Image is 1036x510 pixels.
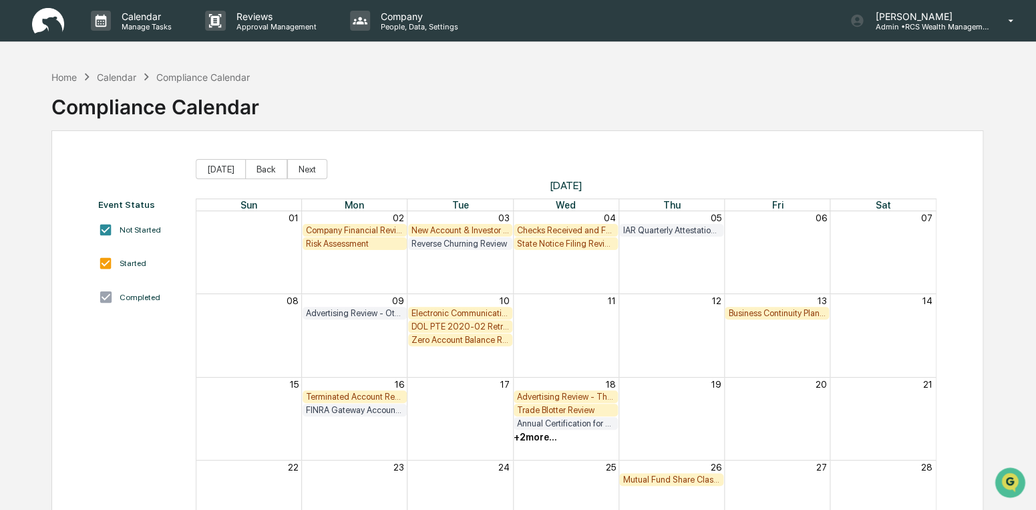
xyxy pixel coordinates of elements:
[51,84,259,119] div: Compliance Calendar
[393,213,404,223] button: 02
[226,11,323,22] p: Reviews
[517,225,615,235] div: Checks Received and Forwarded Log
[32,8,64,34] img: logo
[92,163,171,187] a: 🗄️Attestations
[728,308,826,318] div: Business Continuity Plan Review & Test
[517,405,615,415] div: Trade Blotter Review
[110,168,166,182] span: Attestations
[603,213,615,223] button: 04
[817,295,826,306] button: 13
[8,163,92,187] a: 🖐️Preclearance
[287,159,327,179] button: Next
[710,462,721,473] button: 26
[556,199,576,211] span: Wed
[289,213,299,223] button: 01
[290,379,299,390] button: 15
[345,199,364,211] span: Mon
[411,322,509,332] div: DOL PTE 2020-02 Retrospective Review
[306,308,403,318] div: Advertising Review - Other Prohibited References
[517,239,615,249] div: State Notice Filing Review
[393,462,404,473] button: 23
[13,102,37,126] img: 1746055101610-c473b297-6a78-478c-a979-82029cc54cd1
[711,379,721,390] button: 19
[120,225,161,235] div: Not Started
[517,418,615,428] div: Annual Certification for SAA
[13,195,24,206] div: 🔎
[875,199,890,211] span: Sat
[864,11,989,22] p: [PERSON_NAME]
[27,194,84,207] span: Data Lookup
[663,199,680,211] span: Thu
[993,466,1029,502] iframe: Open customer support
[98,199,182,210] div: Event Status
[196,179,936,192] span: [DATE]
[392,295,404,306] button: 09
[97,170,108,180] div: 🗄️
[411,335,509,345] div: Zero Account Balance Review
[815,379,826,390] button: 20
[815,213,826,223] button: 06
[288,462,299,473] button: 22
[306,392,403,402] div: Terminated Account Review
[196,159,246,179] button: [DATE]
[27,168,86,182] span: Preclearance
[395,379,404,390] button: 16
[8,188,90,213] a: 🔎Data Lookup
[411,225,509,235] div: New Account & Investor Profile Review
[500,295,510,306] button: 10
[370,22,465,31] p: People, Data, Settings
[607,295,615,306] button: 11
[922,295,932,306] button: 14
[605,462,615,473] button: 25
[287,295,299,306] button: 08
[500,379,510,390] button: 17
[97,72,136,83] div: Calendar
[133,227,162,237] span: Pylon
[94,226,162,237] a: Powered byPylon
[306,405,403,415] div: FINRA Gateway Account Certification
[711,295,721,306] button: 12
[921,213,932,223] button: 07
[710,213,721,223] button: 05
[921,462,932,473] button: 28
[156,72,250,83] div: Compliance Calendar
[816,462,826,473] button: 27
[923,379,932,390] button: 21
[45,102,219,116] div: Start new chat
[240,199,257,211] span: Sun
[411,308,509,318] div: Electronic Communication Review
[498,213,510,223] button: 03
[245,159,287,179] button: Back
[13,28,243,49] p: How can we help?
[517,392,615,402] div: Advertising Review - Third Party Ratings
[452,199,468,211] span: Tue
[13,170,24,180] div: 🖐️
[51,72,77,83] div: Home
[227,106,243,122] button: Start new chat
[111,11,178,22] p: Calendar
[306,225,403,235] div: Company Financial Review
[120,293,160,302] div: Completed
[226,22,323,31] p: Approval Management
[411,239,509,249] div: Reverse Churning Review
[864,22,989,31] p: Admin • RCS Wealth Management
[306,239,403,249] div: Risk Assessment
[623,475,720,485] div: Mutual Fund Share Class Review
[111,22,178,31] p: Manage Tasks
[771,199,783,211] span: Fri
[45,116,169,126] div: We're available if you need us!
[605,379,615,390] button: 18
[514,432,557,442] div: + 2 more...
[498,462,510,473] button: 24
[623,225,720,235] div: IAR Quarterly Attestation Review
[370,11,465,22] p: Company
[120,259,146,268] div: Started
